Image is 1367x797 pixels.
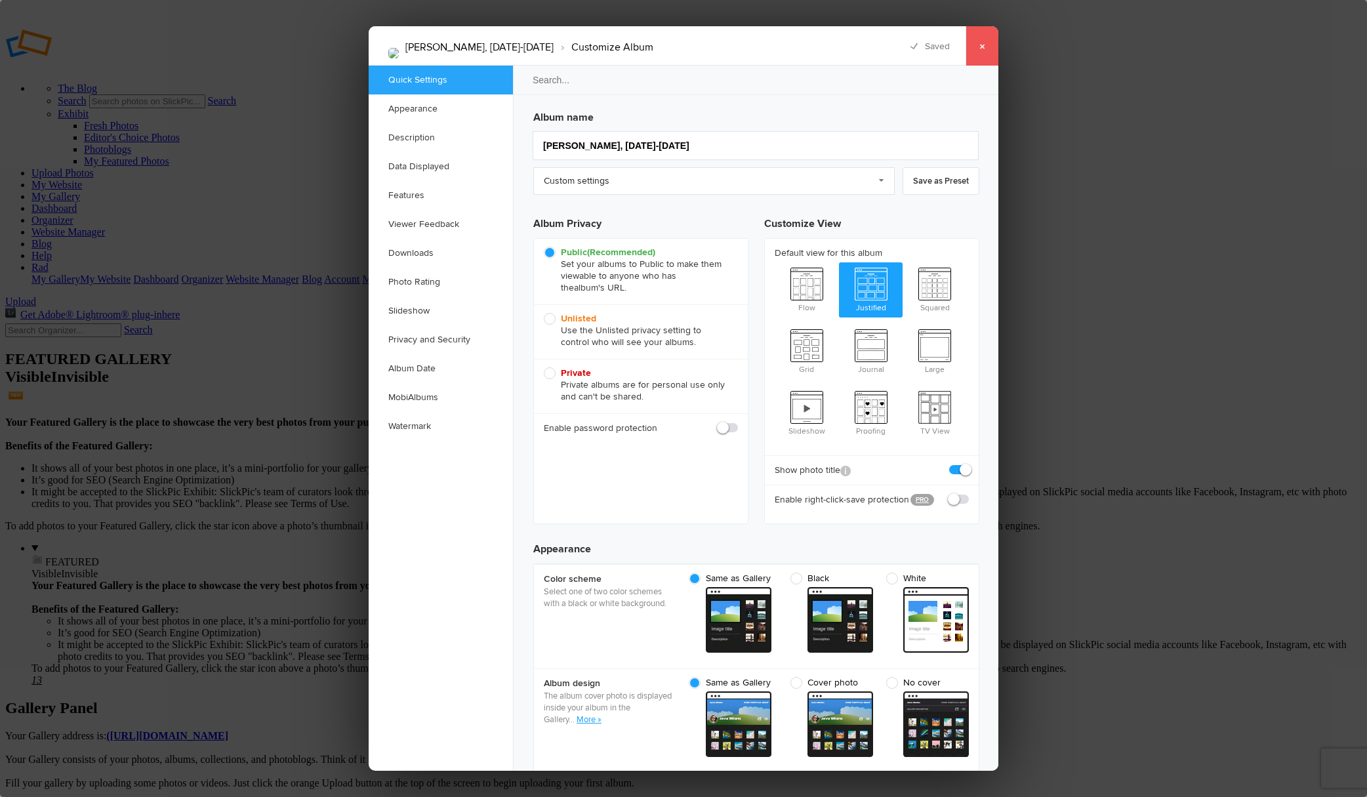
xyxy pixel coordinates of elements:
li: Customize Album [554,36,653,58]
span: TV View [903,386,967,438]
i: (Recommended) [587,247,655,258]
a: Quick Settings [369,66,513,94]
b: Album design [544,677,675,690]
a: Description [369,123,513,152]
a: × [966,26,998,66]
span: Flow [775,262,839,315]
p: The album cover photo is displayed inside your album in the Gallery. [544,690,675,725]
a: Features [369,181,513,210]
a: MobiAlbums [369,383,513,412]
h3: Album Privacy [533,205,748,238]
a: Downloads [369,239,513,268]
b: Enable password protection [544,422,657,435]
b: Color scheme [544,573,675,586]
a: Album Date [369,354,513,383]
p: Select one of two color schemes with a black or white background. [544,586,675,609]
a: Appearance [369,94,513,123]
span: Set your albums to Public to make them viewable to anyone who has the [544,247,731,294]
span: .. [571,714,577,725]
span: Black [790,573,867,584]
span: Same as Gallery [689,573,771,584]
a: Watermark [369,412,513,441]
a: Custom settings [533,167,895,195]
span: cover From gallery - dark [903,691,969,757]
a: Save as Preset [903,167,979,195]
h3: Appearance [533,531,979,557]
b: Unlisted [561,313,596,324]
span: Justified [839,262,903,315]
b: Private [561,367,591,378]
a: Privacy and Security [369,325,513,354]
span: Cover photo [790,677,867,689]
span: Grid [775,324,839,377]
span: White [886,573,962,584]
b: Default view for this album [775,247,969,260]
span: Journal [839,324,903,377]
a: Data Displayed [369,152,513,181]
a: Photo Rating [369,268,513,296]
b: Public [561,247,655,258]
span: album's URL. [574,282,626,293]
span: No cover [886,677,962,689]
span: Same as Gallery [689,677,771,689]
b: Enable right-click-save protection [775,493,901,506]
h3: Album name [533,104,979,125]
li: [PERSON_NAME], [DATE]-[DATE] [405,36,554,58]
a: Viewer Feedback [369,210,513,239]
span: Slideshow [775,386,839,438]
span: cover From gallery - dark [706,691,771,757]
a: PRO [910,494,934,506]
input: Search... [512,65,1000,95]
img: River_below_Palouse_Falls.jpg [388,48,399,58]
span: Large [903,324,967,377]
span: Squared [903,262,967,315]
span: cover From gallery - dark [807,691,873,757]
span: Private albums are for personal use only and can't be shared. [544,367,731,403]
h3: Customize View [764,205,979,238]
span: Use the Unlisted privacy setting to control who will see your albums. [544,313,731,348]
span: Proofing [839,386,903,438]
a: Slideshow [369,296,513,325]
a: More » [577,714,602,725]
b: Show photo title [775,464,851,477]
